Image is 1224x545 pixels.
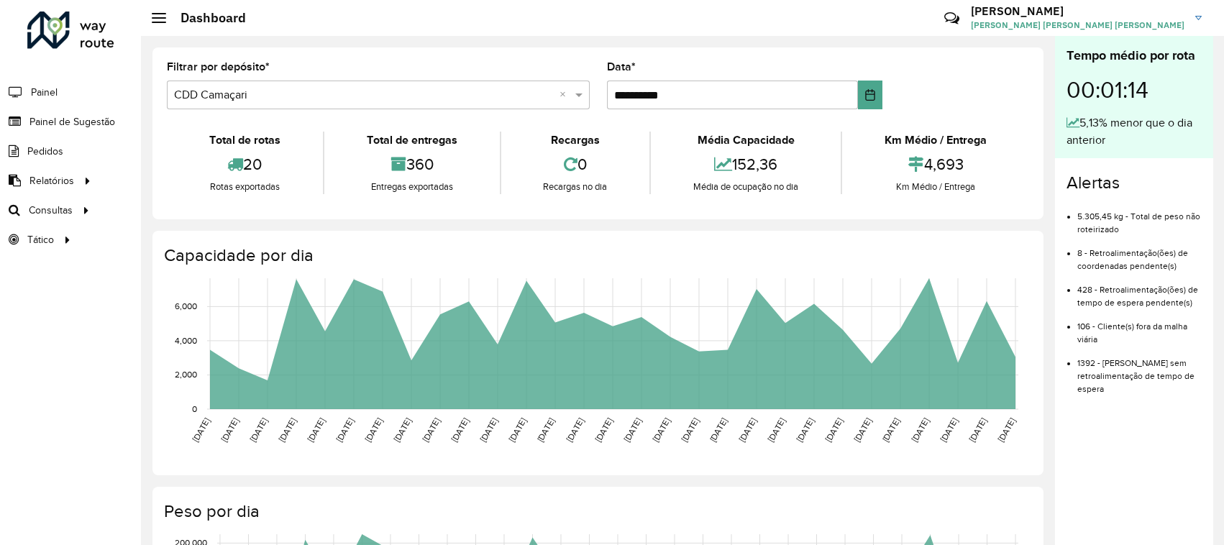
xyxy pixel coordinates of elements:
[334,416,355,444] text: [DATE]
[564,416,585,444] text: [DATE]
[478,416,498,444] text: [DATE]
[505,149,647,180] div: 0
[654,180,837,194] div: Média de ocupação no dia
[167,58,270,75] label: Filtrar por depósito
[27,232,54,247] span: Tático
[305,416,326,444] text: [DATE]
[175,336,197,345] text: 4,000
[607,58,636,75] label: Data
[29,203,73,218] span: Consultas
[1067,46,1202,65] div: Tempo médio por rota
[1077,199,1202,236] li: 5.305,45 kg - Total de peso não roteirizado
[328,180,496,194] div: Entregas exportadas
[967,416,987,444] text: [DATE]
[909,416,930,444] text: [DATE]
[679,416,700,444] text: [DATE]
[1077,309,1202,346] li: 106 - Cliente(s) fora da malha viária
[794,416,815,444] text: [DATE]
[420,416,441,444] text: [DATE]
[170,149,319,180] div: 20
[391,416,412,444] text: [DATE]
[170,180,319,194] div: Rotas exportadas
[708,416,729,444] text: [DATE]
[1077,272,1202,309] li: 428 - Retroalimentação(ões) de tempo de espera pendente(s)
[846,132,1026,149] div: Km Médio / Entrega
[880,416,901,444] text: [DATE]
[164,245,1029,266] h4: Capacidade por dia
[29,114,115,129] span: Painel de Sugestão
[936,3,967,34] a: Contato Rápido
[328,132,496,149] div: Total de entregas
[219,416,239,444] text: [DATE]
[593,416,613,444] text: [DATE]
[175,370,197,380] text: 2,000
[823,416,844,444] text: [DATE]
[247,416,268,444] text: [DATE]
[971,19,1184,32] span: [PERSON_NAME] [PERSON_NAME] [PERSON_NAME]
[190,416,211,444] text: [DATE]
[535,416,556,444] text: [DATE]
[27,144,63,159] span: Pedidos
[1067,65,1202,114] div: 00:01:14
[505,132,647,149] div: Recargas
[938,416,959,444] text: [DATE]
[736,416,757,444] text: [DATE]
[1077,236,1202,272] li: 8 - Retroalimentação(ões) de coordenadas pendente(s)
[1067,114,1202,149] div: 5,13% menor que o dia anterior
[995,416,1016,444] text: [DATE]
[971,4,1184,18] h3: [PERSON_NAME]
[192,404,197,413] text: 0
[654,132,837,149] div: Média Capacidade
[621,416,642,444] text: [DATE]
[449,416,470,444] text: [DATE]
[846,180,1026,194] div: Km Médio / Entrega
[654,149,837,180] div: 152,36
[276,416,297,444] text: [DATE]
[505,180,647,194] div: Recargas no dia
[175,302,197,311] text: 6,000
[29,173,74,188] span: Relatórios
[166,10,246,26] h2: Dashboard
[858,81,882,109] button: Choose Date
[170,132,319,149] div: Total de rotas
[362,416,383,444] text: [DATE]
[1077,346,1202,395] li: 1392 - [PERSON_NAME] sem retroalimentação de tempo de espera
[31,85,58,100] span: Painel
[164,501,1029,522] h4: Peso por dia
[650,416,671,444] text: [DATE]
[851,416,872,444] text: [DATE]
[506,416,527,444] text: [DATE]
[328,149,496,180] div: 360
[1067,173,1202,193] h4: Alertas
[560,86,572,104] span: Clear all
[846,149,1026,180] div: 4,693
[765,416,786,444] text: [DATE]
